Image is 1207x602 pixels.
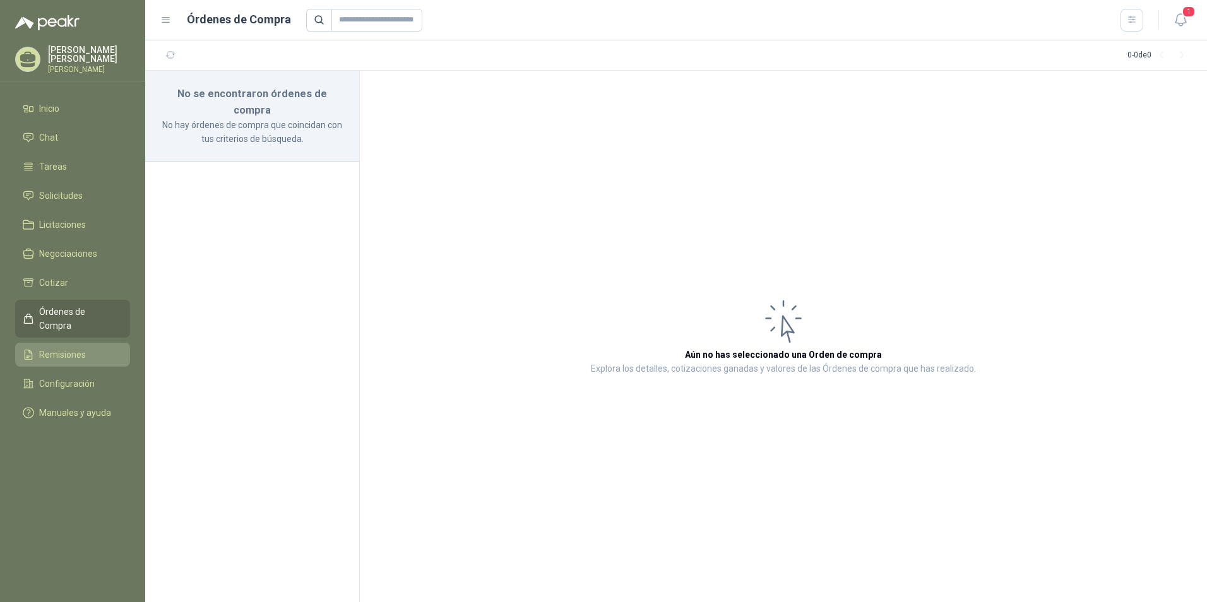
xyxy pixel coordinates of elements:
[39,160,67,174] span: Tareas
[15,343,130,367] a: Remisiones
[39,131,58,145] span: Chat
[39,276,68,290] span: Cotizar
[15,184,130,208] a: Solicitudes
[15,401,130,425] a: Manuales y ayuda
[1169,9,1192,32] button: 1
[39,189,83,203] span: Solicitudes
[39,305,118,333] span: Órdenes de Compra
[591,362,976,377] p: Explora los detalles, cotizaciones ganadas y valores de las Órdenes de compra que has realizado.
[39,247,97,261] span: Negociaciones
[187,11,291,28] h1: Órdenes de Compra
[160,86,344,118] h3: No se encontraron órdenes de compra
[15,271,130,295] a: Cotizar
[48,66,130,73] p: [PERSON_NAME]
[48,45,130,63] p: [PERSON_NAME] [PERSON_NAME]
[15,15,80,30] img: Logo peakr
[39,102,59,115] span: Inicio
[39,348,86,362] span: Remisiones
[685,348,882,362] h3: Aún no has seleccionado una Orden de compra
[15,126,130,150] a: Chat
[15,155,130,179] a: Tareas
[39,377,95,391] span: Configuración
[39,406,111,420] span: Manuales y ayuda
[39,218,86,232] span: Licitaciones
[15,97,130,121] a: Inicio
[15,372,130,396] a: Configuración
[15,242,130,266] a: Negociaciones
[15,300,130,338] a: Órdenes de Compra
[1127,45,1192,66] div: 0 - 0 de 0
[15,213,130,237] a: Licitaciones
[1182,6,1196,18] span: 1
[160,118,344,146] p: No hay órdenes de compra que coincidan con tus criterios de búsqueda.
